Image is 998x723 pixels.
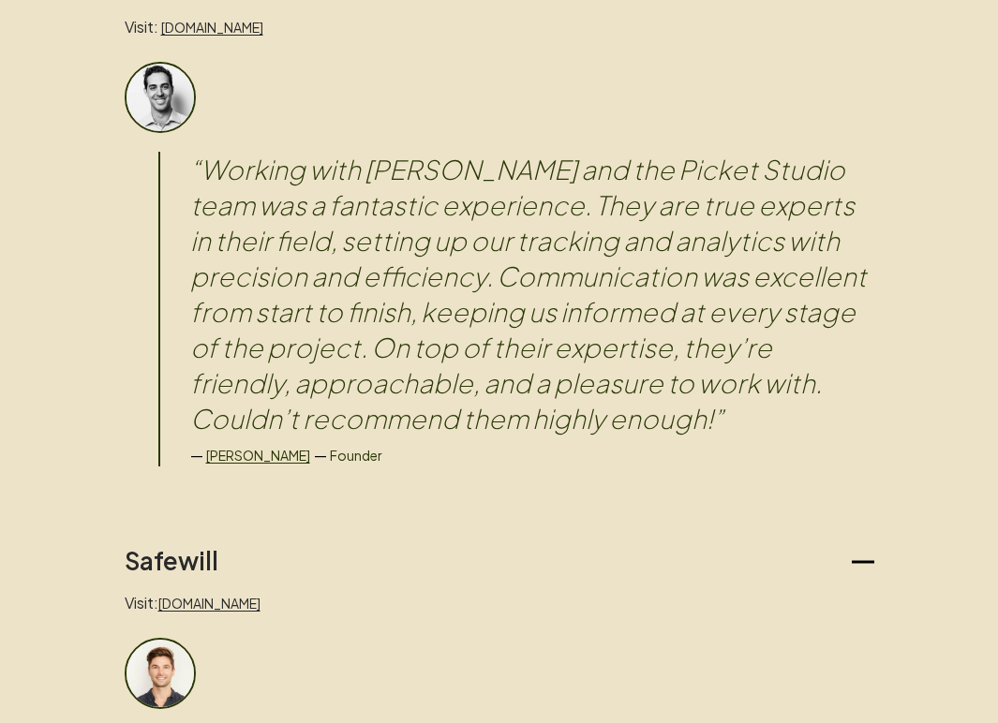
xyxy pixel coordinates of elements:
p: Founder [330,445,382,465]
blockquote: “ Working with [PERSON_NAME] and the Picket Studio team was a fantastic experience. They are true... [190,152,874,436]
button: Safewill [125,546,874,576]
a: [DOMAIN_NAME] [158,595,261,612]
a: [PERSON_NAME] [206,447,310,464]
img: Client headshot [125,62,196,133]
h2: Safewill [125,546,218,576]
a: [DOMAIN_NAME] [161,19,263,36]
img: Client headshot [125,638,196,709]
div: — — [190,444,874,466]
p: Visit: [125,15,874,39]
p: Visit: [125,591,874,615]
